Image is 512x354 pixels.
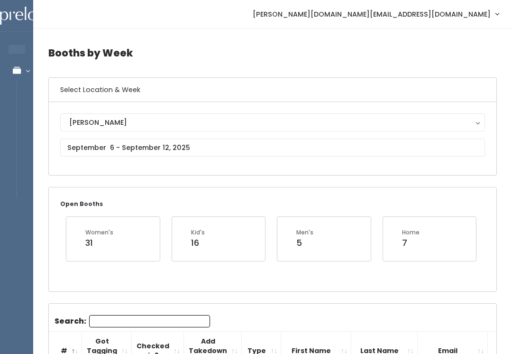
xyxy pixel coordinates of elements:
div: [PERSON_NAME] [69,117,476,128]
input: Search: [89,315,210,327]
div: Women's [85,228,113,237]
h6: Select Location & Week [49,78,496,102]
span: [PERSON_NAME][DOMAIN_NAME][EMAIL_ADDRESS][DOMAIN_NAME] [253,9,491,19]
div: 5 [296,237,313,249]
h4: Booths by Week [48,40,497,66]
div: Home [402,228,420,237]
button: [PERSON_NAME] [60,113,485,131]
div: 31 [85,237,113,249]
label: Search: [55,315,210,327]
div: 7 [402,237,420,249]
a: [PERSON_NAME][DOMAIN_NAME][EMAIL_ADDRESS][DOMAIN_NAME] [243,4,508,24]
small: Open Booths [60,200,103,208]
div: Kid's [191,228,205,237]
input: September 6 - September 12, 2025 [60,139,485,157]
div: Men's [296,228,313,237]
div: 16 [191,237,205,249]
